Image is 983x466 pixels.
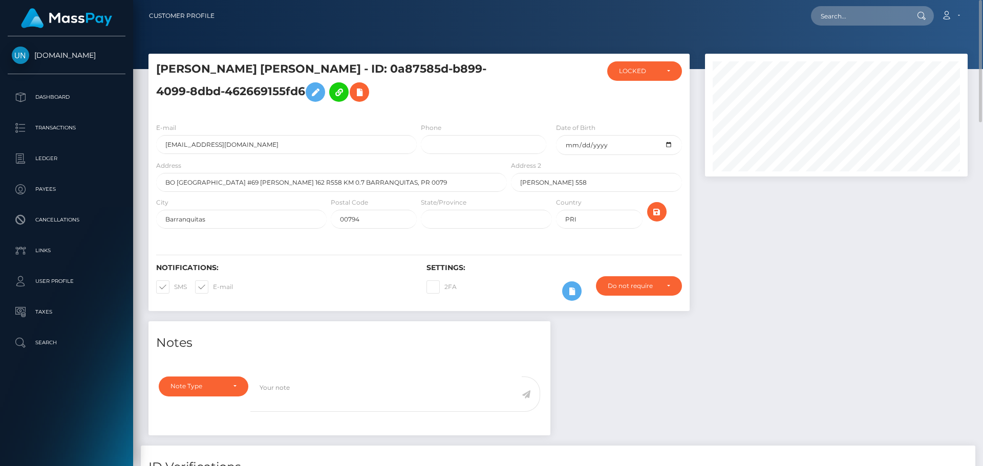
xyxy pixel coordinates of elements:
h6: Notifications: [156,263,411,272]
label: SMS [156,280,187,294]
div: LOCKED [619,67,658,75]
label: 2FA [426,280,457,294]
a: Ledger [8,146,125,171]
a: Dashboard [8,84,125,110]
label: Country [556,198,582,207]
p: Links [12,243,121,258]
label: Address 2 [511,161,541,170]
p: Ledger [12,151,121,166]
a: Taxes [8,299,125,325]
label: E-mail [195,280,233,294]
button: LOCKED [607,61,682,81]
button: Note Type [159,376,248,396]
p: Payees [12,182,121,197]
label: Postal Code [331,198,368,207]
img: Unlockt.me [12,47,29,64]
p: Cancellations [12,212,121,228]
a: Customer Profile [149,5,215,27]
input: Search... [811,6,907,26]
h4: Notes [156,334,543,352]
img: MassPay Logo [21,8,112,28]
label: City [156,198,168,207]
h5: [PERSON_NAME] [PERSON_NAME] - ID: 0a87585d-b899-4099-8dbd-462669155fd6 [156,61,501,107]
button: Do not require [596,276,682,296]
p: User Profile [12,274,121,289]
label: Address [156,161,181,170]
a: Links [8,238,125,263]
a: Transactions [8,115,125,141]
label: State/Province [421,198,466,207]
p: Taxes [12,304,121,320]
p: Transactions [12,120,121,136]
p: Dashboard [12,90,121,105]
div: Do not require [608,282,658,290]
label: Date of Birth [556,123,595,132]
a: Search [8,330,125,356]
a: User Profile [8,269,125,294]
a: Cancellations [8,207,125,233]
label: E-mail [156,123,176,132]
label: Phone [421,123,441,132]
p: Search [12,335,121,350]
span: [DOMAIN_NAME] [8,51,125,60]
h6: Settings: [426,263,681,272]
div: Note Type [170,382,225,390]
a: Payees [8,176,125,202]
